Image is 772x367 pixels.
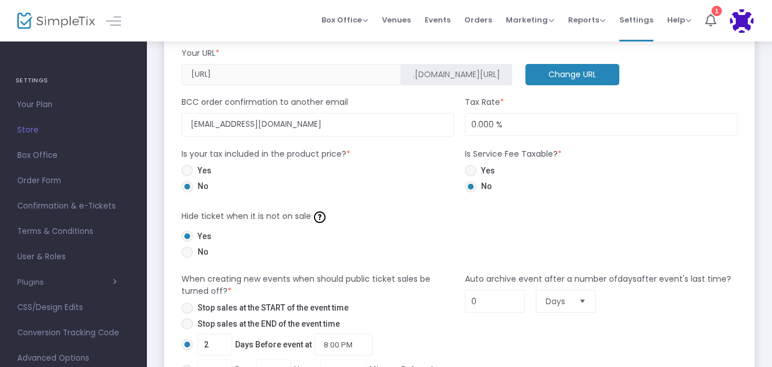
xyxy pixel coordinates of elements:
[193,165,211,177] span: Yes
[321,14,368,25] span: Box Office
[413,69,500,81] span: .[DOMAIN_NAME][URL]
[17,173,130,188] span: Order Form
[193,180,209,192] span: No
[568,14,606,25] span: Reports
[382,5,411,35] span: Venues
[506,14,554,25] span: Marketing
[181,273,454,297] m-panel-subtitle: When creating new events when should public ticket sales be turned off?
[193,302,349,314] span: Stop sales at the START of the event time
[198,334,232,355] input: Days Before event at
[712,6,722,16] div: 1
[17,123,130,138] span: Store
[17,326,130,340] span: Conversion Tracking Code
[546,296,570,307] span: Days
[17,300,130,315] span: CSS/Design Edits
[193,334,373,355] span: Days Before event at
[181,113,454,137] input: Enter Email
[464,5,492,35] span: Orders
[17,351,130,366] span: Advanced Options
[465,148,562,160] m-panel-subtitle: Is Service Fee Taxable?
[181,207,328,225] m-panel-subtitle: Hide ticket when it is not on sale
[17,249,130,264] span: User & Roles
[619,5,653,35] span: Settings
[181,96,348,108] m-panel-subtitle: BCC order confirmation to another email
[476,180,492,192] span: No
[181,47,220,59] m-panel-subtitle: Your URL
[476,165,495,177] span: Yes
[466,113,737,135] input: Tax Rate
[465,273,731,285] m-panel-subtitle: Auto archive event after a number of after event's last time?
[193,318,340,330] span: Stop sales at the END of the event time
[193,246,209,258] span: No
[17,148,130,163] span: Box Office
[17,278,117,287] button: Plugins
[465,96,504,108] m-panel-subtitle: Tax Rate
[315,334,373,355] input: Days Before event at
[17,224,130,239] span: Terms & Conditions
[17,199,130,214] span: Confirmation & e-Tickets
[16,69,131,92] h4: SETTINGS
[667,14,691,25] span: Help
[193,230,211,243] span: Yes
[525,64,619,85] m-button: Change URL
[181,148,350,160] m-panel-subtitle: Is your tax included in the product price?
[574,290,591,312] button: Select
[17,97,130,112] span: Your Plan
[425,5,451,35] span: Events
[314,211,326,223] img: question-mark
[618,273,637,285] span: days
